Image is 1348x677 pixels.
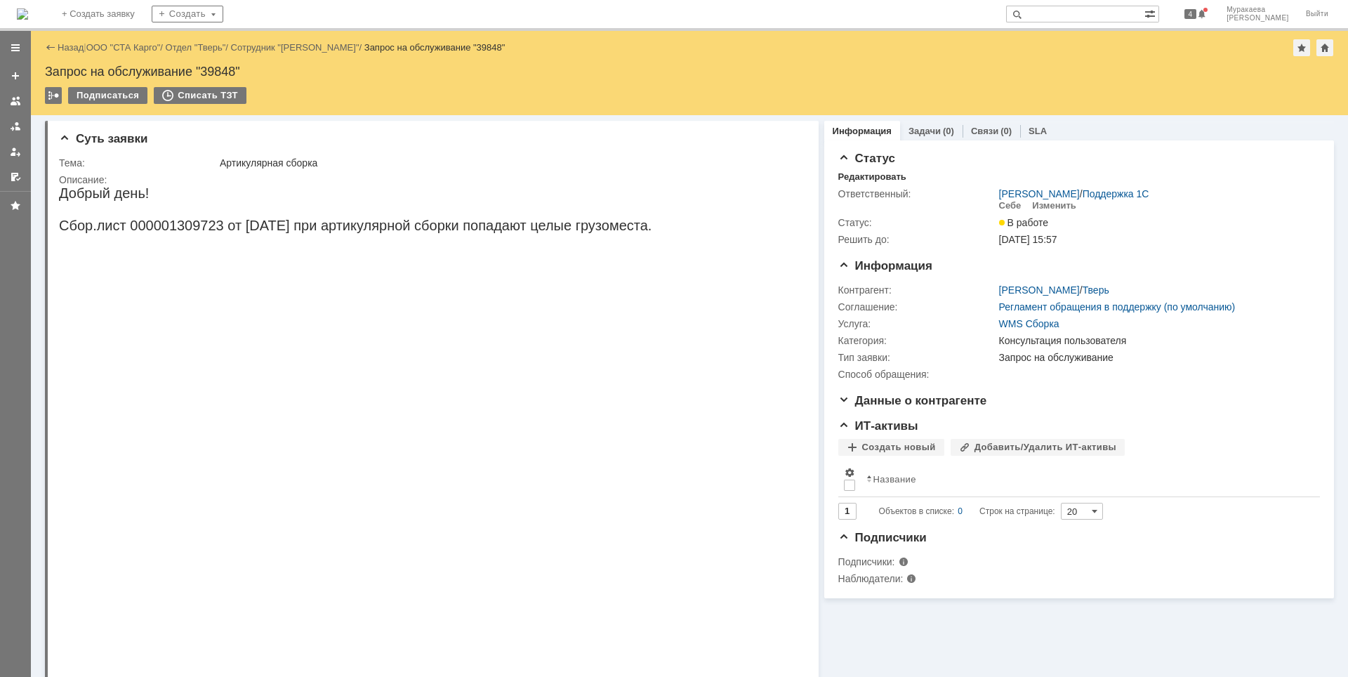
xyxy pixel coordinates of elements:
div: Сделать домашней страницей [1316,39,1333,56]
a: [PERSON_NAME] [999,284,1080,296]
div: Запрос на обслуживание "39848" [364,42,505,53]
span: Подписчики [838,531,927,544]
div: / [999,188,1149,199]
div: / [999,284,1109,296]
div: Запрос на обслуживание "39848" [45,65,1334,79]
img: logo [17,8,28,20]
div: | [84,41,86,52]
a: Информация [833,126,892,136]
span: Объектов в списке: [879,506,954,516]
div: Тип заявки: [838,352,996,363]
a: Сотрудник "[PERSON_NAME]" [231,42,359,53]
span: Суть заявки [59,132,147,145]
span: Настройки [844,467,855,478]
a: Мои согласования [4,166,27,188]
div: Название [873,474,916,485]
a: Мои заявки [4,140,27,163]
div: Подписчики: [838,556,979,567]
div: 0 [958,503,963,520]
div: (0) [1000,126,1012,136]
span: Статус [838,152,895,165]
span: ИТ-активы [838,419,918,433]
div: Статус: [838,217,996,228]
div: Соглашение: [838,301,996,313]
span: Информация [838,259,932,272]
i: Строк на странице: [879,503,1055,520]
a: Заявки в моей ответственности [4,115,27,138]
div: / [231,42,364,53]
div: Решить до: [838,234,996,245]
div: Работа с массовостью [45,87,62,104]
a: Создать заявку [4,65,27,87]
span: [PERSON_NAME] [1227,14,1289,22]
a: Отдел "Тверь" [166,42,226,53]
div: Способ обращения: [838,369,996,380]
div: Консультация пользователя [999,335,1313,346]
div: Категория: [838,335,996,346]
a: Связи [971,126,998,136]
div: Добавить в избранное [1293,39,1310,56]
div: Создать [152,6,223,22]
a: Заявки на командах [4,90,27,112]
div: Услуга: [838,318,996,329]
img: По почте.png [999,369,1070,380]
a: WMS Сборка [999,318,1059,329]
span: Муракаева [1227,6,1289,14]
span: В работе [999,217,1048,228]
div: Наблюдатели: [838,573,979,584]
a: Перейти на домашнюю страницу [17,8,28,20]
th: Название [861,461,1309,497]
div: Описание: [59,174,800,185]
a: [PERSON_NAME] [999,188,1080,199]
div: Тема: [59,157,217,169]
div: Артикулярная сборка [220,157,797,169]
a: Регламент обращения в поддержку (по умолчанию) [999,301,1236,313]
span: [DATE] 15:57 [999,234,1057,245]
div: / [86,42,166,53]
a: Поддержка 1С [1083,188,1149,199]
a: Задачи [908,126,941,136]
span: 4 [1184,9,1197,19]
a: SLA [1029,126,1047,136]
div: Контрагент: [838,284,996,296]
div: (0) [943,126,954,136]
span: Расширенный поиск [1144,6,1158,20]
div: Изменить [1032,200,1076,211]
div: Запрос на обслуживание [999,352,1313,363]
a: Тверь [1083,284,1109,296]
div: / [166,42,231,53]
div: Ответственный: [838,188,996,199]
a: ООО "СТА Карго" [86,42,161,53]
div: Себе [999,200,1022,211]
div: Редактировать [838,171,906,183]
a: Назад [58,42,84,53]
span: Данные о контрагенте [838,394,987,407]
